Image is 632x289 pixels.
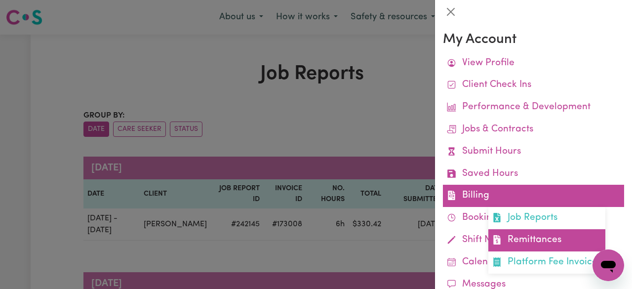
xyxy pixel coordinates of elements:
a: View Profile [443,52,624,75]
a: Submit Hours [443,141,624,163]
a: Performance & Development [443,96,624,119]
a: Calendar [443,251,624,274]
a: Remittances [488,229,605,251]
a: Bookings [443,207,624,229]
a: Client Check Ins [443,74,624,96]
a: Job Reports [488,207,605,229]
a: Jobs & Contracts [443,119,624,141]
a: Shift Notes [443,229,624,251]
a: BillingJob ReportsRemittancesPlatform Fee Invoices [443,185,624,207]
h3: My Account [443,32,624,48]
a: Saved Hours [443,163,624,185]
iframe: Button to launch messaging window [592,249,624,281]
a: Platform Fee Invoices [488,251,605,274]
button: Close [443,4,459,20]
